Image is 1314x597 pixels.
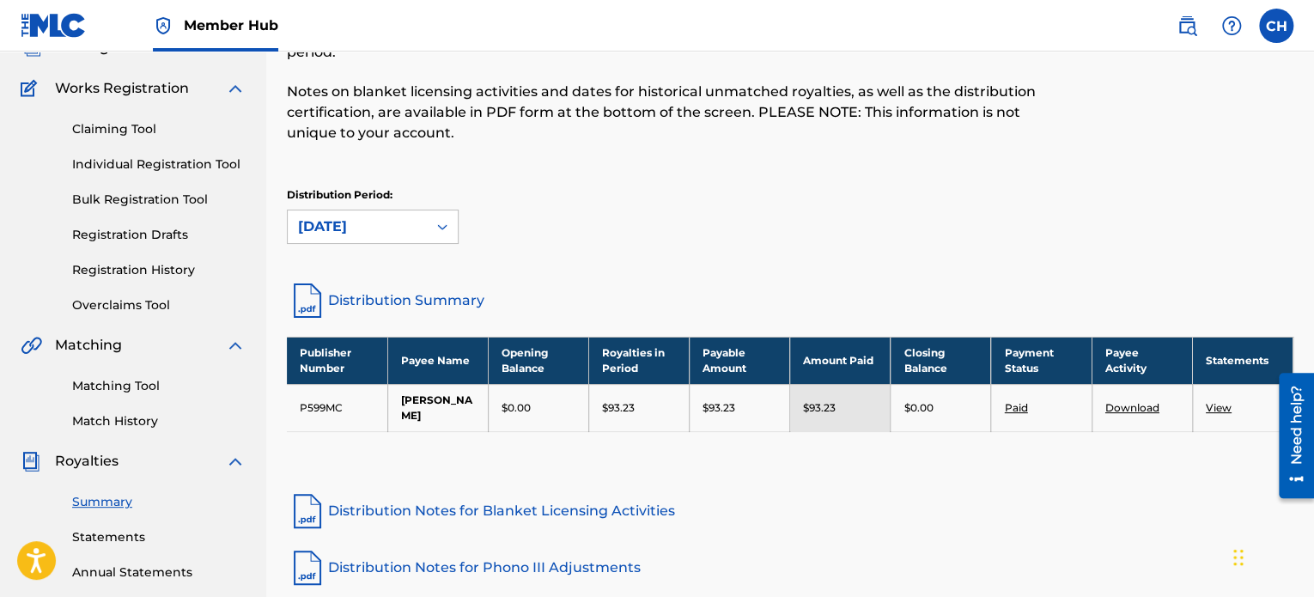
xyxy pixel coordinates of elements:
p: $0.00 [903,400,933,416]
img: expand [225,78,246,99]
div: User Menu [1259,9,1293,43]
img: Works Registration [21,78,43,99]
a: Statements [72,528,246,546]
iframe: Resource Center [1266,367,1314,505]
p: $0.00 [502,400,531,416]
p: $93.23 [803,400,836,416]
img: Royalties [21,451,41,472]
a: View [1206,401,1232,414]
img: MLC Logo [21,13,87,38]
th: Royalties in Period [588,337,689,384]
img: Top Rightsholder [153,15,173,36]
a: Matching Tool [72,377,246,395]
p: Notes on blanket licensing activities and dates for historical unmatched royalties, as well as th... [287,82,1062,143]
a: Claiming Tool [72,120,246,138]
th: Closing Balance [891,337,991,384]
a: Distribution Notes for Phono III Adjustments [287,547,1293,588]
img: pdf [287,547,328,588]
iframe: Chat Widget [1228,515,1314,597]
p: $93.23 [703,400,735,416]
td: [PERSON_NAME] [387,384,488,431]
a: Bulk Registration Tool [72,191,246,209]
th: Payment Status [991,337,1092,384]
img: search [1177,15,1197,36]
img: pdf [287,490,328,532]
div: Drag [1233,532,1244,583]
img: Matching [21,335,42,356]
th: Publisher Number [287,337,387,384]
a: Distribution Summary [287,280,1293,321]
a: Annual Statements [72,563,246,582]
img: expand [225,335,246,356]
a: Match History [72,412,246,430]
a: CatalogCatalog [21,37,109,58]
a: Individual Registration Tool [72,155,246,174]
div: Help [1214,9,1249,43]
p: $93.23 [602,400,635,416]
th: Payee Name [387,337,488,384]
img: expand [225,451,246,472]
th: Payee Activity [1092,337,1192,384]
a: Overclaims Tool [72,296,246,314]
div: [DATE] [298,216,417,237]
a: Download [1105,401,1159,414]
td: P599MC [287,384,387,431]
p: Distribution Period: [287,187,459,203]
span: Member Hub [184,15,278,35]
th: Amount Paid [790,337,891,384]
span: Royalties [55,451,119,472]
img: distribution-summary-pdf [287,280,328,321]
img: help [1221,15,1242,36]
a: Registration Drafts [72,226,246,244]
span: Works Registration [55,78,189,99]
th: Opening Balance [488,337,588,384]
a: Paid [1004,401,1027,414]
th: Payable Amount [690,337,790,384]
a: Registration History [72,261,246,279]
a: Public Search [1170,9,1204,43]
a: Summary [72,493,246,511]
span: Matching [55,335,122,356]
a: Distribution Notes for Blanket Licensing Activities [287,490,1293,532]
th: Statements [1192,337,1293,384]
